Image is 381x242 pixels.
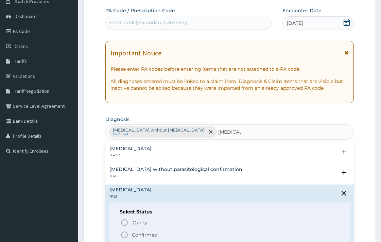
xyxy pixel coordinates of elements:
[340,189,348,197] i: close select status
[15,88,49,94] span: Tariff Negotiation
[282,7,322,14] label: Encounter Date
[15,58,27,64] span: Tariffs
[109,187,152,192] h4: [MEDICAL_DATA]
[110,78,348,91] p: All diagnoses entered must be linked to a claim item. Diagnosis & Claim Items that are visible bu...
[110,66,348,72] p: Please enter PA codes before entering items that are not attached to a PA code
[109,153,152,158] p: 1F42.Z
[133,219,147,226] span: Query
[132,231,157,238] p: Confirmed
[287,20,303,27] span: [DATE]
[113,133,205,136] small: Confirmed
[105,116,129,123] label: Diagnosis
[109,174,242,178] p: 1F45
[340,148,348,156] i: open select status
[15,43,28,49] span: Claims
[120,209,339,214] h6: Select Status
[105,7,175,14] label: PA Code / Prescription Code
[120,231,128,239] i: status option filled
[340,169,348,177] i: open select status
[109,19,189,26] div: Enter Code(Secondary Care Only)
[113,127,205,133] p: [MEDICAL_DATA] without [MEDICAL_DATA]
[208,129,214,135] span: remove selection option
[15,13,37,19] span: Dashboard
[110,49,161,57] h1: Important Notice
[109,167,242,172] h4: [MEDICAL_DATA] without parasitological confirmation
[120,219,128,227] i: status option query
[109,194,152,199] p: 1F4Z
[109,146,152,151] h4: [MEDICAL_DATA]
